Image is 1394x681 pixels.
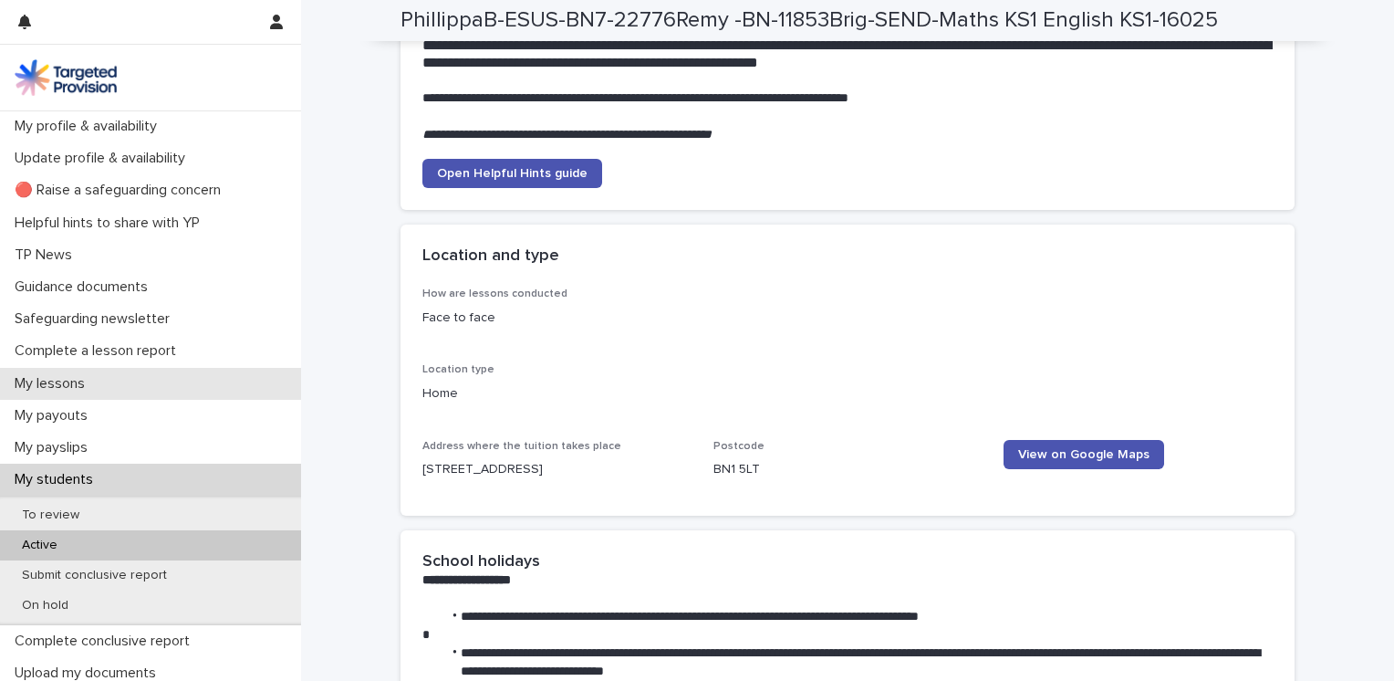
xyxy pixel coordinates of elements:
p: On hold [7,598,83,613]
p: To review [7,508,94,523]
p: Guidance documents [7,278,162,296]
p: My payouts [7,407,102,424]
p: My lessons [7,375,99,393]
span: Open Helpful Hints guide [437,167,588,180]
p: Complete conclusive report [7,633,204,650]
p: BN1 5LT [713,460,983,479]
span: Postcode [713,441,765,452]
h2: Location and type [422,246,559,267]
a: View on Google Maps [1004,440,1164,469]
p: Helpful hints to share with YP [7,215,214,232]
p: Complete a lesson report [7,342,191,360]
p: Face to face [422,309,692,328]
span: Address where the tuition takes place [422,441,621,452]
p: Active [7,538,72,553]
p: Home [422,384,1273,403]
h2: School holidays [422,552,540,572]
p: Submit conclusive report [7,568,182,583]
p: [STREET_ADDRESS] [422,460,692,479]
a: Open Helpful Hints guide [422,159,602,188]
h2: PhillippaB-ESUS-BN7-22776Remy -BN-11853Brig-SEND-Maths KS1 English KS1-16025 [401,7,1218,34]
p: Update profile & availability [7,150,200,167]
span: Location type [422,364,494,375]
span: View on Google Maps [1018,448,1150,461]
p: My students [7,471,108,488]
span: How are lessons conducted [422,288,567,299]
p: Safeguarding newsletter [7,310,184,328]
p: My payslips [7,439,102,456]
p: My profile & availability [7,118,172,135]
p: TP News [7,246,87,264]
p: 🔴 Raise a safeguarding concern [7,182,235,199]
img: M5nRWzHhSzIhMunXDL62 [15,59,117,96]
